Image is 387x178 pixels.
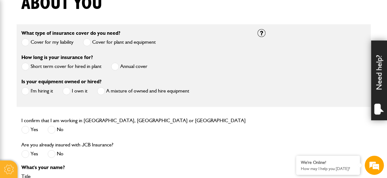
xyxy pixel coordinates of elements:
[21,142,113,147] label: Are you already insured with JCB Insurance?
[301,166,355,171] p: How may I help you today?
[301,160,355,165] div: We're Online!
[21,165,248,170] p: What's your name?
[63,87,87,95] label: I own it
[21,79,101,84] label: Is your equipment owned or hired?
[83,38,156,46] label: Cover for plant and equipment
[21,126,38,134] label: Yes
[48,150,63,158] label: No
[21,63,101,70] label: Short term cover for hired in plant
[21,31,120,36] label: What type of insurance cover do you need?
[371,41,387,120] div: Need help?
[21,87,53,95] label: I'm hiring it
[21,55,93,60] label: How long is your insurance for?
[48,126,63,134] label: No
[21,38,73,46] label: Cover for my liability
[97,87,189,95] label: A mixture of owned and hire equipment
[21,150,38,158] label: Yes
[111,63,147,70] label: Annual cover
[21,118,246,123] label: I confirm that I am working in [GEOGRAPHIC_DATA], [GEOGRAPHIC_DATA] or [GEOGRAPHIC_DATA]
